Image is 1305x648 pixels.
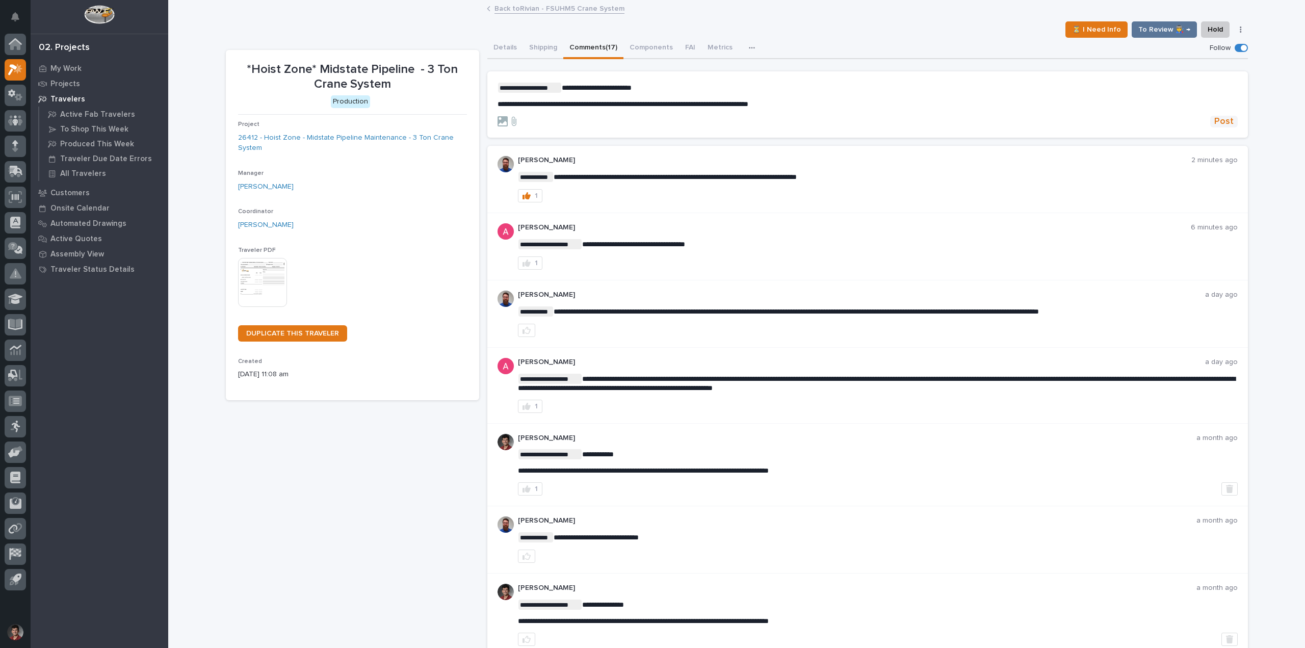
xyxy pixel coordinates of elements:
[679,38,701,59] button: FAI
[50,265,135,274] p: Traveler Status Details
[518,358,1205,367] p: [PERSON_NAME]
[5,6,26,28] button: Notifications
[1214,116,1234,127] span: Post
[60,169,106,178] p: All Travelers
[518,156,1191,165] p: [PERSON_NAME]
[60,154,152,164] p: Traveler Due Date Errors
[1205,291,1238,299] p: a day ago
[5,621,26,643] button: users-avatar
[1072,23,1121,36] span: ⏳ I Need Info
[31,262,168,277] a: Traveler Status Details
[1221,633,1238,646] button: Delete post
[50,219,126,228] p: Automated Drawings
[518,324,535,337] button: like this post
[1196,584,1238,592] p: a month ago
[31,61,168,76] a: My Work
[31,231,168,246] a: Active Quotes
[535,485,538,493] div: 1
[498,434,514,450] img: ROij9lOReuV7WqYxWfnW
[498,358,514,374] img: ACg8ocKcMZQ4tabbC1K-lsv7XHeQNnaFu4gsgPufzKnNmz0_a9aUSA=s96-c
[498,584,514,600] img: ROij9lOReuV7WqYxWfnW
[60,140,134,149] p: Produced This Week
[518,482,542,496] button: 1
[523,38,563,59] button: Shipping
[39,42,90,54] div: 02. Projects
[31,91,168,107] a: Travelers
[238,62,467,92] p: *Hoist Zone* Midstate Pipeline - 3 Ton Crane System
[498,223,514,240] img: ACg8ocKcMZQ4tabbC1K-lsv7XHeQNnaFu4gsgPufzKnNmz0_a9aUSA=s96-c
[518,434,1196,443] p: [PERSON_NAME]
[50,64,82,73] p: My Work
[1191,223,1238,232] p: 6 minutes ago
[498,291,514,307] img: 6hTokn1ETDGPf9BPokIQ
[238,121,259,127] span: Project
[60,125,128,134] p: To Shop This Week
[487,38,523,59] button: Details
[31,76,168,91] a: Projects
[39,137,168,151] a: Produced This Week
[518,633,535,646] button: like this post
[1191,156,1238,165] p: 2 minutes ago
[1201,21,1230,38] button: Hold
[535,403,538,410] div: 1
[498,156,514,172] img: 6hTokn1ETDGPf9BPokIQ
[1221,482,1238,496] button: Delete post
[84,5,114,24] img: Workspace Logo
[50,189,90,198] p: Customers
[238,209,273,215] span: Coordinator
[331,95,370,108] div: Production
[39,107,168,121] a: Active Fab Travelers
[1210,44,1231,53] p: Follow
[50,80,80,89] p: Projects
[39,151,168,166] a: Traveler Due Date Errors
[623,38,679,59] button: Components
[1196,434,1238,443] p: a month ago
[518,291,1205,299] p: [PERSON_NAME]
[39,166,168,180] a: All Travelers
[238,358,262,365] span: Created
[31,216,168,231] a: Automated Drawings
[1196,516,1238,525] p: a month ago
[535,192,538,199] div: 1
[238,170,264,176] span: Manager
[50,235,102,244] p: Active Quotes
[50,250,104,259] p: Assembly View
[238,369,467,380] p: [DATE] 11:08 am
[518,256,542,270] button: 1
[494,2,624,14] a: Back toRivian - FSUHM5 Crane System
[50,95,85,104] p: Travelers
[518,584,1196,592] p: [PERSON_NAME]
[518,223,1191,232] p: [PERSON_NAME]
[563,38,623,59] button: Comments (17)
[50,204,110,213] p: Onsite Calendar
[518,189,542,202] button: 1
[518,516,1196,525] p: [PERSON_NAME]
[31,200,168,216] a: Onsite Calendar
[238,325,347,342] a: DUPLICATE THIS TRAVELER
[1205,358,1238,367] p: a day ago
[31,246,168,262] a: Assembly View
[39,122,168,136] a: To Shop This Week
[1138,23,1190,36] span: To Review 👨‍🏭 →
[31,185,168,200] a: Customers
[498,516,514,533] img: 6hTokn1ETDGPf9BPokIQ
[238,220,294,230] a: [PERSON_NAME]
[238,247,276,253] span: Traveler PDF
[1210,116,1238,127] button: Post
[1132,21,1197,38] button: To Review 👨‍🏭 →
[1208,23,1223,36] span: Hold
[238,182,294,192] a: [PERSON_NAME]
[60,110,135,119] p: Active Fab Travelers
[238,133,467,154] a: 26412 - Hoist Zone - Midstate Pipeline Maintenance - 3 Ton Crane System
[701,38,739,59] button: Metrics
[1065,21,1128,38] button: ⏳ I Need Info
[246,330,339,337] span: DUPLICATE THIS TRAVELER
[535,260,538,267] div: 1
[518,400,542,413] button: 1
[518,550,535,563] button: like this post
[13,12,26,29] div: Notifications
